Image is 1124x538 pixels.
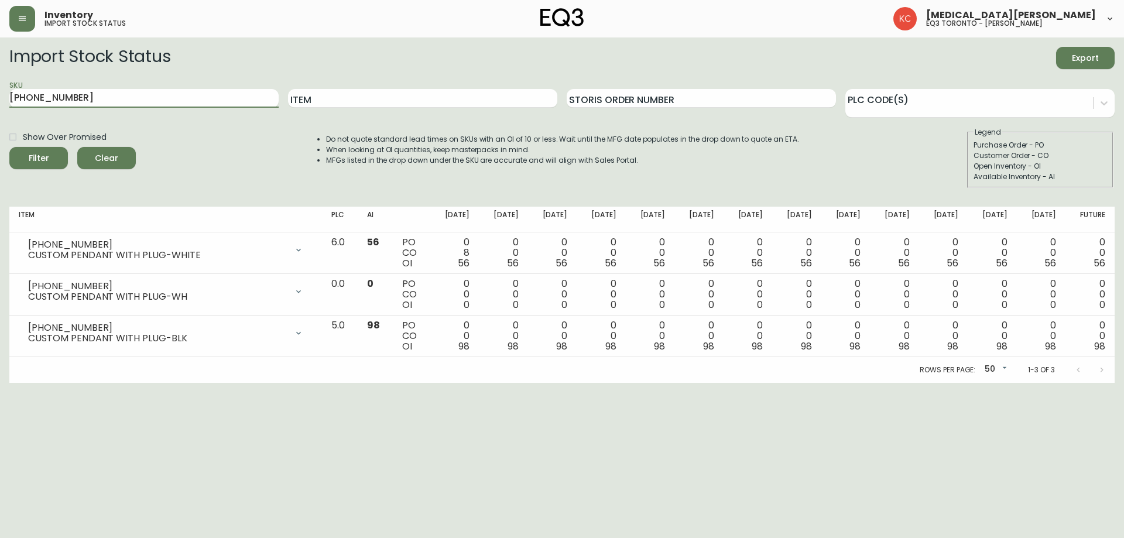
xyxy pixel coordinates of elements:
span: 56 [653,256,665,270]
span: OI [402,256,412,270]
div: 0 0 [1026,279,1057,310]
span: 98 [654,340,665,353]
span: 0 [1002,298,1008,311]
div: [PHONE_NUMBER] [28,281,287,292]
div: 0 0 [1075,279,1105,310]
div: 0 0 [831,237,861,269]
div: 0 0 [635,279,666,310]
div: 0 0 [440,320,470,352]
div: CUSTOM PENDANT WITH PLUG-WH [28,292,287,302]
div: 0 0 [782,279,812,310]
div: [PHONE_NUMBER]CUSTOM PENDANT WITH PLUG-WHITE [19,237,313,263]
span: 56 [849,256,861,270]
div: 0 0 [586,320,616,352]
div: 0 0 [831,320,861,352]
th: Item [9,207,322,232]
span: 56 [947,256,958,270]
span: 98 [703,340,714,353]
img: 6487344ffbf0e7f3b216948508909409 [893,7,917,30]
div: 0 0 [586,279,616,310]
div: 0 0 [831,279,861,310]
span: 0 [708,298,714,311]
th: [DATE] [1017,207,1066,232]
span: 98 [605,340,616,353]
div: 0 0 [440,279,470,310]
span: 56 [367,235,379,249]
div: 0 0 [733,237,763,269]
span: 0 [611,298,616,311]
div: [PHONE_NUMBER] [28,323,287,333]
th: [DATE] [528,207,577,232]
p: 1-3 of 3 [1028,365,1055,375]
span: 56 [1094,256,1105,270]
td: 5.0 [322,316,358,357]
div: 0 0 [537,320,568,352]
div: CUSTOM PENDANT WITH PLUG-BLK [28,333,287,344]
div: 0 0 [635,320,666,352]
div: 0 0 [977,279,1008,310]
h5: eq3 toronto - [PERSON_NAME] [926,20,1043,27]
span: 56 [996,256,1008,270]
div: 0 0 [635,237,666,269]
div: Available Inventory - AI [974,172,1107,182]
span: OI [402,340,412,353]
div: 0 0 [879,279,910,310]
p: Rows per page: [920,365,975,375]
div: 0 0 [684,279,714,310]
span: [MEDICAL_DATA][PERSON_NAME] [926,11,1096,20]
span: 56 [458,256,470,270]
th: AI [358,207,393,232]
h2: Import Stock Status [9,47,170,69]
div: 0 0 [488,320,519,352]
span: 98 [899,340,910,353]
span: OI [402,298,412,311]
span: 98 [458,340,470,353]
div: 0 0 [537,279,568,310]
li: Do not quote standard lead times on SKUs with an OI of 10 or less. Wait until the MFG date popula... [326,134,799,145]
div: 0 0 [488,237,519,269]
button: Export [1056,47,1115,69]
div: 0 0 [586,237,616,269]
td: 6.0 [322,232,358,274]
span: 0 [659,298,665,311]
th: [DATE] [870,207,919,232]
div: 0 0 [782,320,812,352]
div: Filter [29,151,49,166]
div: 0 0 [928,237,959,269]
div: PO CO [402,237,421,269]
span: 0 [513,298,519,311]
span: 56 [1044,256,1056,270]
span: 98 [1045,340,1056,353]
th: PLC [322,207,358,232]
span: 56 [507,256,519,270]
div: 0 0 [1075,237,1105,269]
th: [DATE] [724,207,773,232]
th: [DATE] [772,207,821,232]
span: Show Over Promised [23,131,107,143]
div: 0 0 [684,237,714,269]
div: 0 0 [1026,320,1057,352]
div: 0 0 [782,237,812,269]
span: 98 [556,340,567,353]
span: Inventory [44,11,93,20]
span: 0 [561,298,567,311]
div: [PHONE_NUMBER] [28,239,287,250]
span: 98 [1094,340,1105,353]
div: Purchase Order - PO [974,140,1107,150]
div: 0 0 [537,237,568,269]
div: 0 0 [684,320,714,352]
button: Filter [9,147,68,169]
div: 0 0 [879,237,910,269]
span: Export [1065,51,1105,66]
th: [DATE] [674,207,724,232]
span: 0 [464,298,470,311]
span: 56 [800,256,812,270]
span: 98 [849,340,861,353]
div: 0 0 [733,320,763,352]
span: 98 [752,340,763,353]
div: 0 0 [928,279,959,310]
th: [DATE] [968,207,1017,232]
th: Future [1065,207,1115,232]
span: 56 [605,256,616,270]
div: 0 0 [879,320,910,352]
